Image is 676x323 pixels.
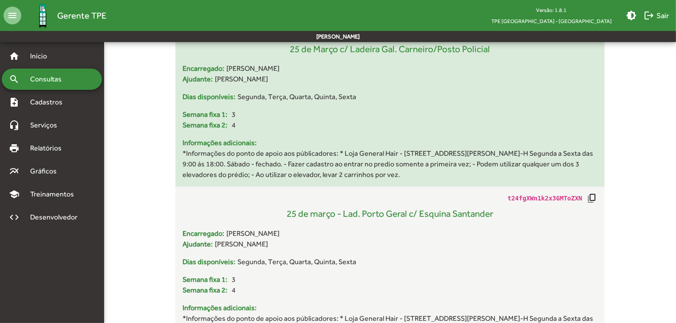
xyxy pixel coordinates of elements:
[183,285,227,296] span: Semana fixa 2:
[232,120,236,131] span: 4
[25,120,69,131] span: Serviços
[9,120,19,131] mat-icon: headset_mic
[25,51,60,62] span: Início
[183,92,235,102] span: Dias disponíveis:
[215,74,268,85] span: [PERSON_NAME]
[183,63,224,74] span: Encarregado:
[232,109,236,120] span: 3
[9,166,19,177] mat-icon: multiline_chart
[4,7,21,24] mat-icon: menu
[57,8,106,23] span: Gerente TPE
[644,8,669,23] span: Sair
[25,97,74,108] span: Cadastros
[9,74,19,85] mat-icon: search
[484,4,619,15] div: Versão: 1.8.1
[232,274,236,285] span: 3
[640,8,672,23] button: Sair
[183,207,597,228] div: 25 de março - Lad. Porto Geral c/ Esquina Santander
[9,189,19,200] mat-icon: school
[9,143,19,154] mat-icon: print
[226,63,280,74] span: [PERSON_NAME]
[9,51,19,62] mat-icon: home
[28,1,57,30] img: Logo
[183,74,213,85] span: Ajudante:
[183,148,597,180] span: *Informações do ponto de apoio aos públicadores: * Loja General Hair - [STREET_ADDRESS][PERSON_NA...
[9,212,19,223] mat-icon: code
[183,303,597,313] span: Informações adicionais:
[25,74,73,85] span: Consultas
[237,257,356,267] span: Segunda, Terça, Quarta, Quinta, Sexta
[25,189,85,200] span: Treinamentos
[587,193,598,204] mat-icon: copy_all
[21,1,106,30] a: Gerente TPE
[25,212,88,223] span: Desenvolvedor
[484,15,619,27] span: TPE [GEOGRAPHIC_DATA] - [GEOGRAPHIC_DATA]
[183,228,224,239] span: Encarregado:
[183,109,227,120] span: Semana fixa 1:
[232,285,236,296] span: 4
[183,120,227,131] span: Semana fixa 2:
[25,166,69,177] span: Gráficos
[226,228,280,239] span: [PERSON_NAME]
[183,274,227,285] span: Semana fixa 1:
[237,92,356,102] span: Segunda, Terça, Quarta, Quinta, Sexta
[644,10,654,21] mat-icon: logout
[183,239,213,250] span: Ajudante:
[9,97,19,108] mat-icon: note_add
[183,42,597,64] div: 25 de Março c/ Ladeira Gal. Carneiro/Posto Policial
[508,194,583,203] code: t24fgXWn1k2x3GMToZXN
[183,138,597,148] span: Informações adicionais:
[183,257,235,267] span: Dias disponíveis:
[626,10,637,21] mat-icon: brightness_medium
[25,143,73,154] span: Relatórios
[215,239,268,250] span: [PERSON_NAME]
